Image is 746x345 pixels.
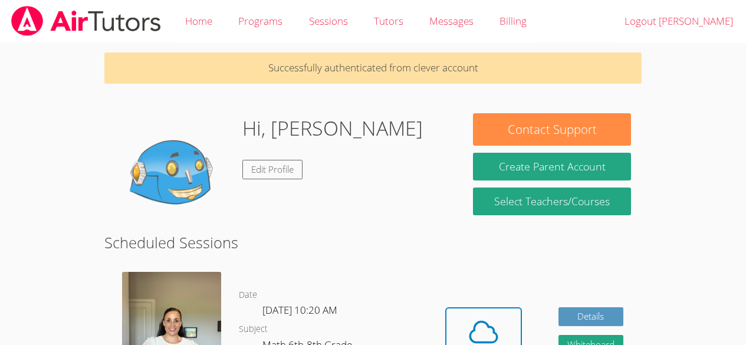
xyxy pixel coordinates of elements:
button: Contact Support [473,113,630,146]
button: Create Parent Account [473,153,630,180]
span: [DATE] 10:20 AM [262,303,337,317]
img: airtutors_banner-c4298cdbf04f3fff15de1276eac7730deb9818008684d7c2e4769d2f7ddbe033.png [10,6,162,36]
h1: Hi, [PERSON_NAME] [242,113,423,143]
a: Edit Profile [242,160,303,179]
h2: Scheduled Sessions [104,231,642,254]
span: Messages [429,14,474,28]
a: Details [558,307,623,327]
a: Select Teachers/Courses [473,188,630,215]
p: Successfully authenticated from clever account [104,52,642,84]
dt: Date [239,288,257,303]
dt: Subject [239,322,268,337]
img: default.png [115,113,233,231]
